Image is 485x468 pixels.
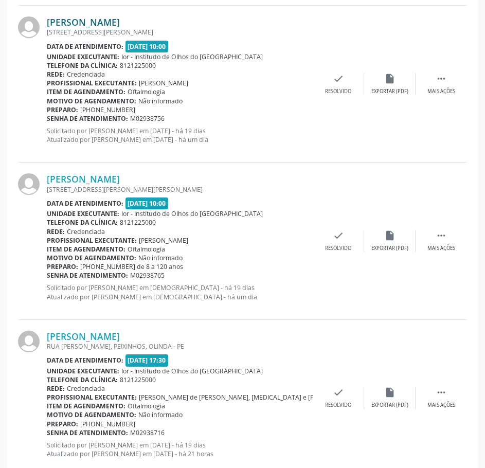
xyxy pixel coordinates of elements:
[128,402,165,410] span: Oftalmologia
[121,209,263,218] span: Ior - Institudo de Olhos do [GEOGRAPHIC_DATA]
[384,73,396,84] i: insert_drive_file
[138,97,183,105] span: Não informado
[371,245,408,252] div: Exportar (PDF)
[47,342,313,351] div: RUA [PERSON_NAME], PEIXINHOS, OLINDA - PE
[47,173,120,185] a: [PERSON_NAME]
[333,230,344,241] i: check
[47,375,118,384] b: Telefone da clínica:
[47,245,125,254] b: Item de agendamento:
[427,88,455,95] div: Mais ações
[436,73,447,84] i: 
[18,16,40,38] img: img
[120,61,156,70] span: 8121225000
[47,428,128,437] b: Senha de atendimento:
[333,387,344,398] i: check
[139,236,188,245] span: [PERSON_NAME]
[18,331,40,352] img: img
[67,227,105,236] span: Credenciada
[47,105,78,114] b: Preparo:
[125,41,169,52] span: [DATE] 10:00
[47,199,123,208] b: Data de atendimento:
[128,87,165,96] span: Oftalmologia
[47,393,137,402] b: Profissional executante:
[47,283,313,301] p: Solicitado por [PERSON_NAME] em [DEMOGRAPHIC_DATA] - há 19 dias Atualizado por [PERSON_NAME] em [...
[47,16,120,28] a: [PERSON_NAME]
[67,70,105,79] span: Credenciada
[47,218,118,227] b: Telefone da clínica:
[47,402,125,410] b: Item de agendamento:
[47,61,118,70] b: Telefone da clínica:
[125,354,169,366] span: [DATE] 17:30
[325,245,351,252] div: Resolvido
[427,402,455,409] div: Mais ações
[47,441,313,458] p: Solicitado por [PERSON_NAME] em [DATE] - há 19 dias Atualizado por [PERSON_NAME] em [DATE] - há 2...
[18,173,40,195] img: img
[139,393,357,402] span: [PERSON_NAME] de [PERSON_NAME], [MEDICAL_DATA] e [PERSON_NAME]
[138,254,183,262] span: Não informado
[47,410,136,419] b: Motivo de agendamento:
[47,254,136,262] b: Motivo de agendamento:
[333,73,344,84] i: check
[128,245,165,254] span: Oftalmologia
[47,87,125,96] b: Item de agendamento:
[47,271,128,280] b: Senha de atendimento:
[80,262,183,271] span: [PHONE_NUMBER] de 8 a 120 anos
[80,420,135,428] span: [PHONE_NUMBER]
[47,79,137,87] b: Profissional executante:
[121,52,263,61] span: Ior - Institudo de Olhos do [GEOGRAPHIC_DATA]
[47,52,119,61] b: Unidade executante:
[47,97,136,105] b: Motivo de agendamento:
[47,42,123,51] b: Data de atendimento:
[427,245,455,252] div: Mais ações
[47,127,313,144] p: Solicitado por [PERSON_NAME] em [DATE] - há 19 dias Atualizado por [PERSON_NAME] em [DATE] - há u...
[371,88,408,95] div: Exportar (PDF)
[47,331,120,342] a: [PERSON_NAME]
[47,70,65,79] b: Rede:
[121,367,263,375] span: Ior - Institudo de Olhos do [GEOGRAPHIC_DATA]
[325,402,351,409] div: Resolvido
[47,236,137,245] b: Profissional executante:
[47,420,78,428] b: Preparo:
[139,79,188,87] span: [PERSON_NAME]
[47,185,313,194] div: [STREET_ADDRESS][PERSON_NAME][PERSON_NAME]
[47,356,123,365] b: Data de atendimento:
[47,114,128,123] b: Senha de atendimento:
[47,209,119,218] b: Unidade executante:
[130,114,165,123] span: M02938756
[436,230,447,241] i: 
[47,262,78,271] b: Preparo:
[47,384,65,393] b: Rede:
[371,402,408,409] div: Exportar (PDF)
[130,428,165,437] span: M02938716
[384,387,396,398] i: insert_drive_file
[325,88,351,95] div: Resolvido
[384,230,396,241] i: insert_drive_file
[125,197,169,209] span: [DATE] 10:00
[47,28,313,37] div: [STREET_ADDRESS][PERSON_NAME]
[130,271,165,280] span: M02938765
[138,410,183,419] span: Não informado
[120,218,156,227] span: 8121225000
[67,384,105,393] span: Credenciada
[120,375,156,384] span: 8121225000
[80,105,135,114] span: [PHONE_NUMBER]
[436,387,447,398] i: 
[47,227,65,236] b: Rede:
[47,367,119,375] b: Unidade executante:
